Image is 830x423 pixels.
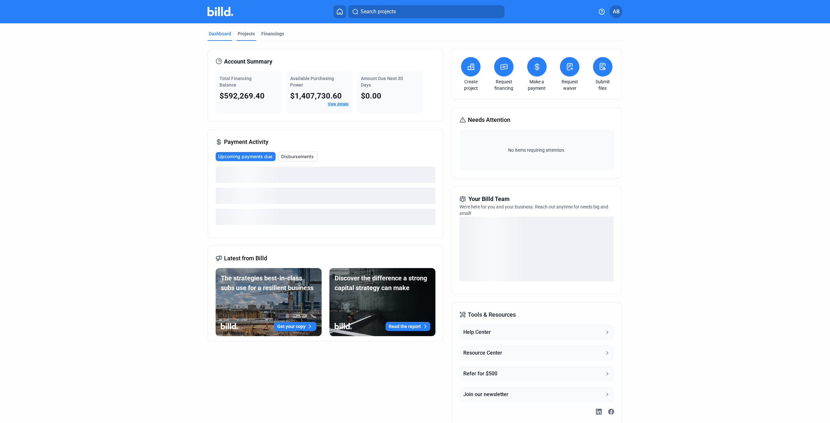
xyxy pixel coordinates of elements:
[216,152,276,161] button: Upcoming payments due
[290,76,334,88] span: Available Purchasing Power
[224,254,267,263] span: Latest from Billd
[385,322,430,331] button: Read the report
[218,153,272,160] span: Upcoming payments due
[468,194,510,204] span: Your Billd Team
[492,78,515,91] a: Request financing
[224,137,268,147] span: Payment Activity
[468,310,516,319] span: Tools & Resources
[463,391,508,398] div: Join our newsletter
[224,57,272,66] span: Account Summary
[526,78,548,91] a: Make a payment
[290,91,342,100] span: $1,407,730.60
[463,349,502,357] div: Resource Center
[591,78,614,91] a: Submit files
[216,209,435,225] div: loading
[361,8,396,16] span: Search projects
[459,217,614,281] div: loading
[613,8,620,16] span: AB
[238,30,255,37] div: Projects
[459,78,482,91] a: Create project
[348,5,504,18] button: Search projects
[610,5,622,18] button: AB
[463,370,497,378] div: Refer for $500
[459,345,614,361] button: Resource Center
[459,366,614,382] button: Refer for $500
[335,273,430,293] div: Discover the difference a strong capital strategy can make
[207,7,233,16] img: Billd Company Logo
[558,78,581,91] a: Request waiver
[216,167,435,183] div: loading
[209,30,231,37] div: Dashboard
[274,322,316,331] button: Get your copy
[261,30,284,37] div: Financings
[328,102,349,106] a: View details
[459,324,614,340] button: Help Center
[468,115,510,124] span: Needs Attention
[459,387,614,402] button: Join our newsletter
[219,91,265,100] span: $592,269.40
[216,188,435,204] div: loading
[281,153,314,160] span: Disbursements
[278,152,317,161] button: Disbursements
[459,204,608,216] span: We're here for you and your business. Reach out anytime for needs big and small!
[219,76,252,88] span: Total Financing Balance
[221,273,316,293] div: The strategies best-in-class subs use for a resilient business
[463,328,491,336] div: Help Center
[462,147,611,153] span: No items requiring attention.
[361,91,381,100] span: $0.00
[361,76,403,88] span: Amount Due Next 30 Days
